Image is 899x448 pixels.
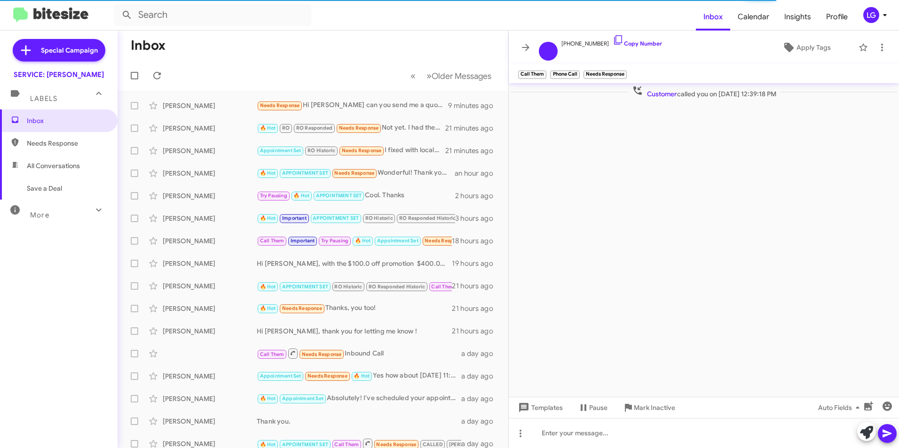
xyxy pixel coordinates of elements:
[455,169,501,178] div: an hour ago
[257,213,455,224] div: Good morning, [PERSON_NAME], Absolutely, I can set that up for you. What day and time work best f...
[321,238,348,244] span: Try Pausing
[27,139,107,148] span: Needs Response
[796,39,831,56] span: Apply Tags
[461,417,501,426] div: a day ago
[811,399,871,416] button: Auto Fields
[30,211,49,219] span: More
[260,193,287,199] span: Try Pausing
[452,236,501,246] div: 18 hours ago
[354,373,370,379] span: 🔥 Hot
[163,101,257,110] div: [PERSON_NAME]
[334,441,359,448] span: Call Them
[282,441,328,448] span: APPOINTMENT SET
[257,326,452,336] div: Hi [PERSON_NAME], thank you for letting me know !
[613,40,662,47] a: Copy Number
[163,259,257,268] div: [PERSON_NAME]
[257,393,461,404] div: Absolutely! I've scheduled your appointment for [DATE] at 12:30 PM. Please let me know if you nee...
[855,7,889,23] button: LG
[452,326,501,336] div: 21 hours ago
[257,168,455,178] div: Wonderful! Thank you so much.
[260,102,300,108] span: Needs Response
[163,417,257,426] div: [PERSON_NAME]
[730,3,777,31] a: Calendar
[257,303,452,314] div: Thanks, you too!
[27,116,107,125] span: Inbox
[365,215,393,221] span: RO Historic
[308,147,335,154] span: RO Historic
[296,125,332,131] span: RO Responded
[455,191,501,201] div: 2 hours ago
[376,441,416,448] span: Needs Response
[131,38,166,53] h1: Inbox
[777,3,819,31] a: Insights
[448,101,501,110] div: 9 minutes ago
[634,399,675,416] span: Mark Inactive
[257,190,455,201] div: Cool. Thanks
[163,326,257,336] div: [PERSON_NAME]
[452,281,501,291] div: 21 hours ago
[550,70,579,79] small: Phone Call
[377,238,418,244] span: Appointment Set
[260,215,276,221] span: 🔥 Hot
[291,238,315,244] span: Important
[163,281,257,291] div: [PERSON_NAME]
[260,351,284,357] span: Call Them
[355,238,371,244] span: 🔥 Hot
[114,4,311,26] input: Search
[516,399,563,416] span: Templates
[423,441,443,448] span: CALLED
[257,100,448,111] div: Hi [PERSON_NAME] can you send me a quote for the tires with the 25% off
[13,39,105,62] a: Special Campaign
[163,124,257,133] div: [PERSON_NAME]
[461,349,501,358] div: a day ago
[431,284,456,290] span: Call Them
[27,184,62,193] span: Save a Deal
[282,305,322,311] span: Needs Response
[461,371,501,381] div: a day ago
[257,371,461,381] div: Yes how about [DATE] 11:00
[260,147,301,154] span: Appointment Set
[282,125,290,131] span: RO
[339,125,379,131] span: Needs Response
[260,305,276,311] span: 🔥 Hot
[257,145,445,156] div: I fixed with local tire store thank you
[863,7,879,23] div: LG
[163,371,257,381] div: [PERSON_NAME]
[628,85,780,99] span: called you on [DATE] 12:39:18 PM
[257,123,445,133] div: Not yet. I had the drivers door repaired and now we can't open the door. My wife was trapped insi...
[282,395,323,402] span: Appointment Set
[308,373,347,379] span: Needs Response
[421,66,497,85] button: Next
[260,441,276,448] span: 🔥 Hot
[425,238,465,244] span: Needs Response
[647,90,677,98] span: Customer
[561,34,662,48] span: [PHONE_NUMBER]
[257,417,461,426] div: Thank you.
[449,441,491,448] span: [PERSON_NAME]
[163,214,257,223] div: [PERSON_NAME]
[260,284,276,290] span: 🔥 Hot
[282,215,307,221] span: Important
[282,170,328,176] span: APPOINTMENT SET
[260,125,276,131] span: 🔥 Hot
[313,215,359,221] span: APPOINTMENT SET
[316,193,362,199] span: APPOINTMENT SET
[163,236,257,246] div: [PERSON_NAME]
[452,259,501,268] div: 19 hours ago
[27,161,80,170] span: All Conversations
[570,399,615,416] button: Pause
[518,70,546,79] small: Call Them
[819,3,855,31] a: Profile
[758,39,854,56] button: Apply Tags
[260,238,284,244] span: Call Them
[260,170,276,176] span: 🔥 Hot
[260,395,276,402] span: 🔥 Hot
[696,3,730,31] span: Inbox
[257,280,452,292] div: Inbound Call
[589,399,607,416] span: Pause
[452,304,501,313] div: 21 hours ago
[334,284,362,290] span: RO Historic
[257,259,452,268] div: Hi [PERSON_NAME], with the $100.0 off promotion $400.00~
[163,146,257,155] div: [PERSON_NAME]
